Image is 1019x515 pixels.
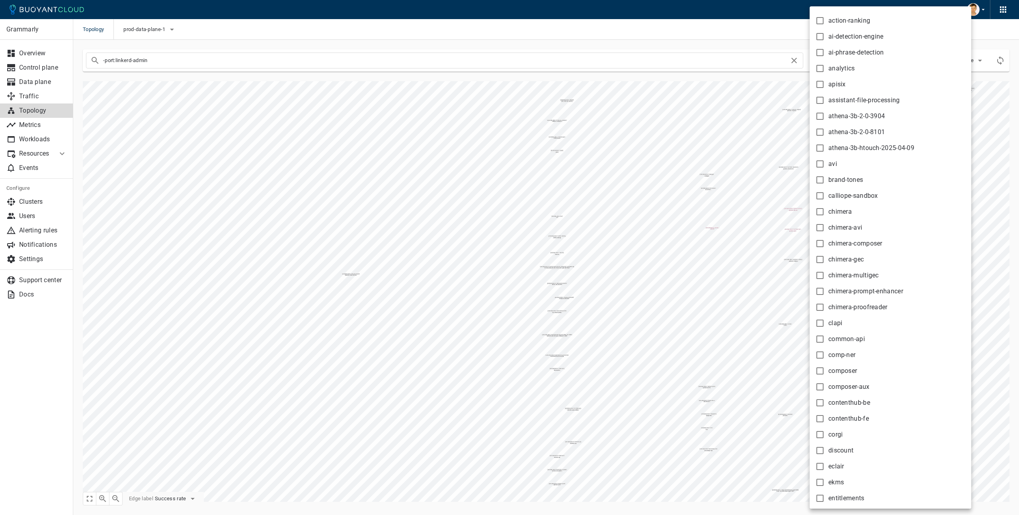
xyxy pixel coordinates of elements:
span: chimera-multigec [828,271,879,279]
span: ekms [828,478,844,486]
span: ai-detection-engine [828,33,884,41]
span: composer [828,367,857,375]
span: common-api [828,335,865,343]
span: contenthub-fe [828,415,869,423]
span: chimera-proofreader [828,303,888,311]
span: athena-3b-2-0-3904 [828,112,885,120]
span: action-ranking [828,17,870,25]
span: comp-ner [828,351,855,359]
span: contenthub-be [828,399,870,407]
span: eclair [828,462,844,470]
span: athena-3b-htouch-2025-04-09 [828,144,914,152]
span: chimera-composer [828,240,882,248]
span: chimera-avi [828,224,862,232]
span: apisix [828,80,846,88]
span: brand-tones [828,176,863,184]
span: clapi [828,319,843,327]
span: chimera [828,208,852,216]
span: calliope-sandbox [828,192,878,200]
span: composer-aux [828,383,870,391]
span: chimera-gec [828,256,864,263]
span: assistant-file-processing [828,96,900,104]
span: corgi [828,431,843,439]
span: athena-3b-2-0-8101 [828,128,885,136]
span: analytics [828,64,855,72]
span: ai-phrase-detection [828,49,884,57]
span: avi [828,160,837,168]
span: discount [828,447,853,455]
span: entitlements [828,494,865,502]
span: chimera-prompt-enhancer [828,287,903,295]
